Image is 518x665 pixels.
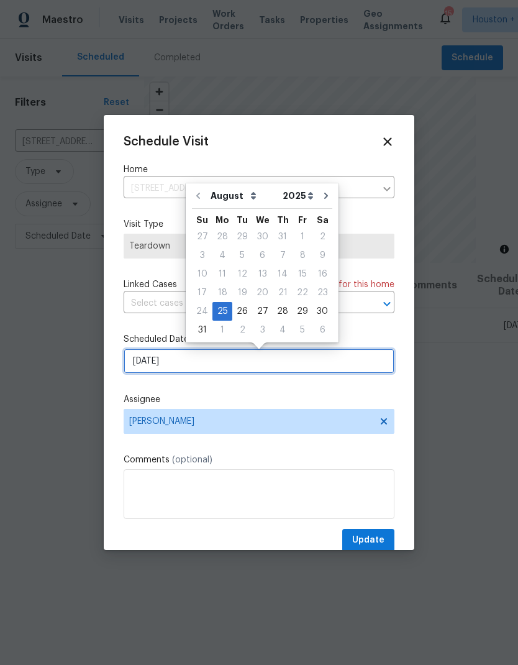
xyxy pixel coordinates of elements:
div: Sat Sep 06 2025 [312,321,332,339]
input: M/D/YYYY [124,349,394,374]
label: Comments [124,454,394,466]
span: Linked Cases [124,278,177,291]
div: 16 [312,265,332,283]
abbr: Monday [216,216,229,224]
div: Sat Aug 09 2025 [312,246,332,265]
div: 3 [252,321,273,339]
div: 30 [252,228,273,245]
div: Tue Aug 05 2025 [232,246,252,265]
div: 8 [293,247,312,264]
label: Visit Type [124,218,394,231]
div: 10 [192,265,212,283]
div: Thu Aug 28 2025 [273,302,293,321]
div: 19 [232,284,252,301]
div: 1 [212,321,232,339]
div: Fri Aug 29 2025 [293,302,312,321]
div: 31 [192,321,212,339]
abbr: Wednesday [256,216,270,224]
span: Close [381,135,394,149]
div: Mon Sep 01 2025 [212,321,232,339]
div: Sat Aug 16 2025 [312,265,332,283]
div: 25 [212,303,232,320]
div: 18 [212,284,232,301]
button: Open [378,295,396,313]
abbr: Saturday [317,216,329,224]
select: Year [279,186,317,205]
div: 20 [252,284,273,301]
div: 3 [192,247,212,264]
div: Sun Jul 27 2025 [192,227,212,246]
span: Schedule Visit [124,135,209,148]
div: 31 [273,228,293,245]
div: Tue Aug 12 2025 [232,265,252,283]
div: Wed Sep 03 2025 [252,321,273,339]
button: Update [342,529,394,552]
div: 6 [312,321,332,339]
div: Thu Aug 07 2025 [273,246,293,265]
div: 5 [293,321,312,339]
div: Thu Sep 04 2025 [273,321,293,339]
div: Sat Aug 02 2025 [312,227,332,246]
input: Enter in an address [124,179,376,198]
label: Home [124,163,394,176]
div: Sun Aug 17 2025 [192,283,212,302]
div: 27 [252,303,273,320]
div: 15 [293,265,312,283]
div: Thu Aug 14 2025 [273,265,293,283]
div: 13 [252,265,273,283]
div: 1 [293,228,312,245]
div: Mon Aug 25 2025 [212,302,232,321]
div: 7 [273,247,293,264]
div: Wed Jul 30 2025 [252,227,273,246]
div: Wed Aug 20 2025 [252,283,273,302]
div: 26 [232,303,252,320]
div: Mon Aug 18 2025 [212,283,232,302]
div: Tue Jul 29 2025 [232,227,252,246]
div: 14 [273,265,293,283]
div: Mon Aug 11 2025 [212,265,232,283]
span: Update [352,533,384,548]
div: Tue Sep 02 2025 [232,321,252,339]
div: Sun Aug 03 2025 [192,246,212,265]
div: 4 [212,247,232,264]
div: 21 [273,284,293,301]
div: 22 [293,284,312,301]
div: Sat Aug 30 2025 [312,302,332,321]
div: 23 [312,284,332,301]
div: Thu Jul 31 2025 [273,227,293,246]
div: Fri Aug 01 2025 [293,227,312,246]
button: Go to previous month [189,183,207,208]
span: (optional) [172,456,212,464]
div: Fri Aug 15 2025 [293,265,312,283]
div: Thu Aug 21 2025 [273,283,293,302]
abbr: Sunday [196,216,208,224]
div: Tue Aug 26 2025 [232,302,252,321]
div: 24 [192,303,212,320]
div: 29 [293,303,312,320]
abbr: Tuesday [237,216,248,224]
div: Sun Aug 31 2025 [192,321,212,339]
div: Wed Aug 13 2025 [252,265,273,283]
input: Select cases [124,294,360,313]
label: Scheduled Date [124,333,394,346]
div: 30 [312,303,332,320]
div: 9 [312,247,332,264]
div: 27 [192,228,212,245]
button: Go to next month [317,183,335,208]
div: Mon Jul 28 2025 [212,227,232,246]
div: 17 [192,284,212,301]
span: [PERSON_NAME] [129,416,373,426]
div: 28 [212,228,232,245]
div: 5 [232,247,252,264]
label: Assignee [124,393,394,406]
div: 29 [232,228,252,245]
div: Tue Aug 19 2025 [232,283,252,302]
abbr: Friday [298,216,307,224]
div: Fri Aug 08 2025 [293,246,312,265]
div: Wed Aug 27 2025 [252,302,273,321]
div: 28 [273,303,293,320]
div: Mon Aug 04 2025 [212,246,232,265]
div: 11 [212,265,232,283]
select: Month [207,186,279,205]
div: Sun Aug 10 2025 [192,265,212,283]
